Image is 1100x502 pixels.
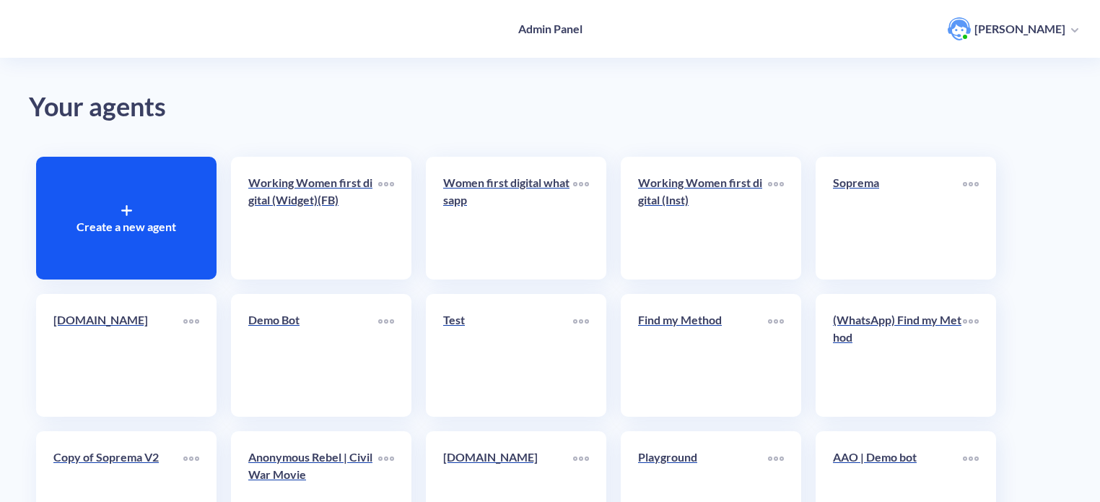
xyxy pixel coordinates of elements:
[833,174,963,262] a: Soprema
[29,87,1071,128] div: Your agents
[248,311,378,329] p: Demo Bot
[638,174,768,262] a: Working Women first digital (Inst)
[248,449,378,483] p: Anonymous Rebel | Civil War Movie
[638,449,768,466] p: Playground
[518,22,582,35] h4: Admin Panel
[833,174,963,191] p: Soprema
[248,174,378,262] a: Working Women first digital (Widget)(FB)
[53,311,183,329] p: [DOMAIN_NAME]
[248,311,378,399] a: Demo Bot
[443,311,573,399] a: Test
[443,174,573,262] a: Women first digital whatsapp
[77,218,176,235] p: Create a new agent
[833,311,963,399] a: (WhatsApp) Find my Method
[443,174,573,209] p: Women first digital whatsapp
[443,449,573,466] p: [DOMAIN_NAME]
[638,311,768,399] a: Find my Method
[940,16,1086,42] button: user photo[PERSON_NAME]
[443,311,573,329] p: Test
[974,21,1065,37] p: [PERSON_NAME]
[948,17,971,40] img: user photo
[833,311,963,346] p: (WhatsApp) Find my Method
[638,311,768,329] p: Find my Method
[833,449,963,466] p: AAO | Demo bot
[638,174,768,209] p: Working Women first digital (Inst)
[53,311,183,399] a: [DOMAIN_NAME]
[248,174,378,209] p: Working Women first digital (Widget)(FB)
[53,449,183,466] p: Copy of Soprema V2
